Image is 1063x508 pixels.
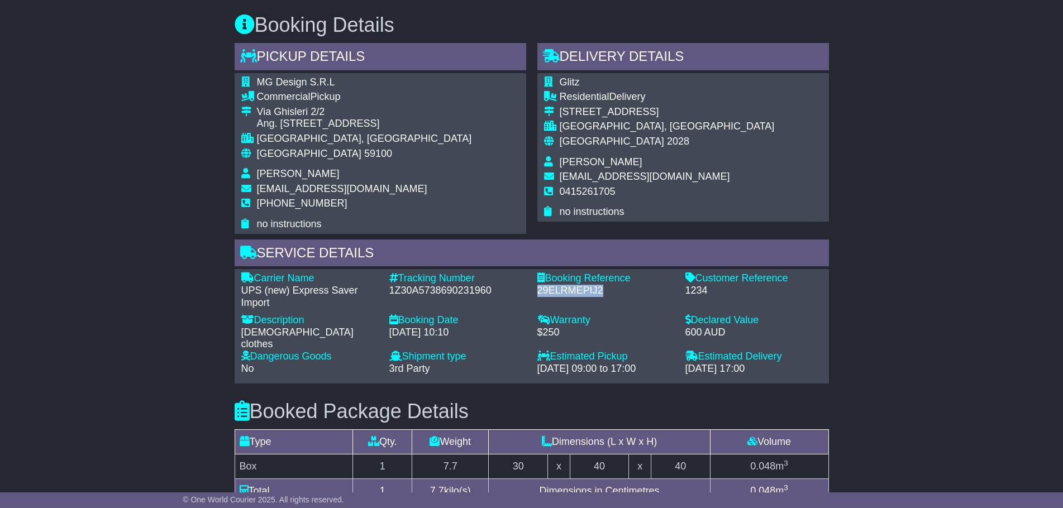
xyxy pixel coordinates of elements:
[560,91,775,103] div: Delivery
[353,478,412,503] td: 1
[489,429,710,454] td: Dimensions (L x W x H)
[629,454,651,478] td: x
[784,483,788,492] sup: 3
[710,454,828,478] td: m
[389,285,526,297] div: 1Z30A5738690231960
[353,454,412,478] td: 1
[235,400,829,423] h3: Booked Package Details
[570,454,629,478] td: 40
[685,285,822,297] div: 1234
[241,314,378,327] div: Description
[537,272,674,285] div: Booking Reference
[430,485,444,496] span: 7.7
[667,136,689,147] span: 2028
[257,218,322,229] span: no instructions
[257,133,472,145] div: [GEOGRAPHIC_DATA], [GEOGRAPHIC_DATA]
[489,454,548,478] td: 30
[560,206,625,217] span: no instructions
[241,327,378,351] div: [DEMOGRAPHIC_DATA] clothes
[710,478,828,503] td: m
[685,351,822,363] div: Estimated Delivery
[412,478,489,503] td: kilo(s)
[257,148,361,159] span: [GEOGRAPHIC_DATA]
[560,106,775,118] div: [STREET_ADDRESS]
[560,171,730,182] span: [EMAIL_ADDRESS][DOMAIN_NAME]
[241,351,378,363] div: Dangerous Goods
[235,429,353,454] td: Type
[241,363,254,374] span: No
[685,363,822,375] div: [DATE] 17:00
[489,478,710,503] td: Dimensions in Centimetres
[537,351,674,363] div: Estimated Pickup
[257,168,340,179] span: [PERSON_NAME]
[257,198,347,209] span: [PHONE_NUMBER]
[364,148,392,159] span: 59100
[389,327,526,339] div: [DATE] 10:10
[560,91,609,102] span: Residential
[183,495,344,504] span: © One World Courier 2025. All rights reserved.
[560,121,775,133] div: [GEOGRAPHIC_DATA], [GEOGRAPHIC_DATA]
[560,156,642,167] span: [PERSON_NAME]
[537,314,674,327] div: Warranty
[412,454,489,478] td: 7.7
[412,429,489,454] td: Weight
[389,272,526,285] div: Tracking Number
[235,478,353,503] td: Total
[235,14,829,36] h3: Booking Details
[257,183,427,194] span: [EMAIL_ADDRESS][DOMAIN_NAME]
[685,327,822,339] div: 600 AUD
[537,363,674,375] div: [DATE] 09:00 to 17:00
[235,43,526,73] div: Pickup Details
[389,351,526,363] div: Shipment type
[241,272,378,285] div: Carrier Name
[651,454,710,478] td: 40
[784,459,788,467] sup: 3
[750,485,775,496] span: 0.048
[560,76,580,88] span: Glitz
[548,454,570,478] td: x
[257,118,472,130] div: Ang. [STREET_ADDRESS]
[257,106,472,118] div: Via Ghisleri 2/2
[257,91,472,103] div: Pickup
[235,454,353,478] td: Box
[235,239,829,270] div: Service Details
[537,327,674,339] div: $250
[560,186,616,197] span: 0415261705
[257,91,311,102] span: Commercial
[389,314,526,327] div: Booking Date
[241,285,378,309] div: UPS (new) Express Saver Import
[537,43,829,73] div: Delivery Details
[257,76,335,88] span: MG Design S.R.L
[685,272,822,285] div: Customer Reference
[685,314,822,327] div: Declared Value
[537,285,674,297] div: 29ELRMEPIJ2
[710,429,828,454] td: Volume
[389,363,430,374] span: 3rd Party
[353,429,412,454] td: Qty.
[560,136,664,147] span: [GEOGRAPHIC_DATA]
[750,461,775,472] span: 0.048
